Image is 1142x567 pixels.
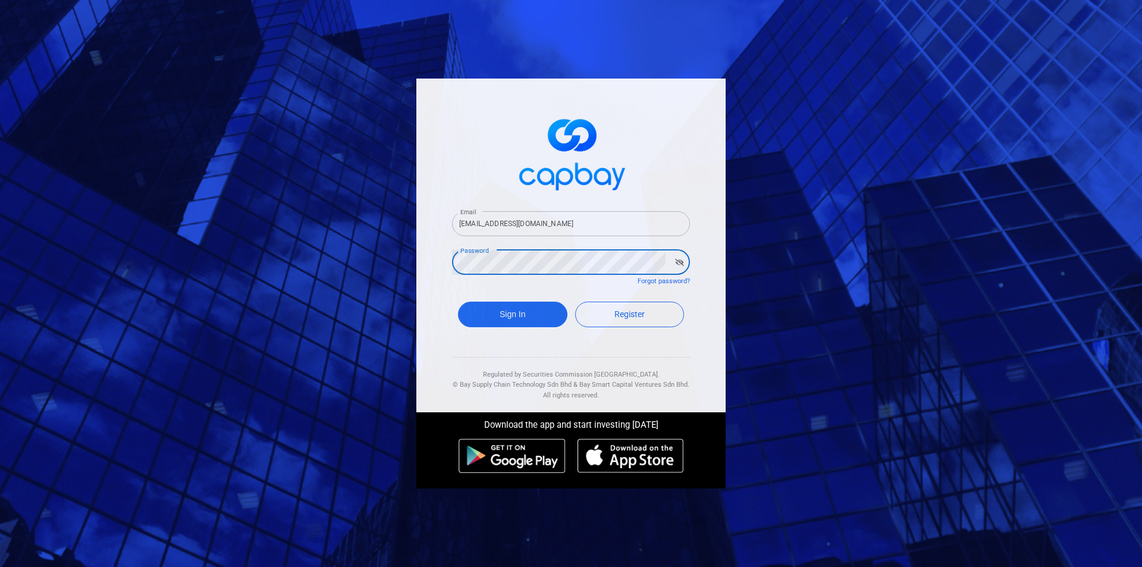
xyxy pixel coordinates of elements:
[407,412,735,433] div: Download the app and start investing [DATE]
[512,108,630,197] img: logo
[453,381,572,389] span: © Bay Supply Chain Technology Sdn Bhd
[458,302,567,327] button: Sign In
[638,277,690,285] a: Forgot password?
[614,309,645,319] span: Register
[459,438,566,473] img: android
[460,208,476,217] label: Email
[452,358,690,401] div: Regulated by Securities Commission [GEOGRAPHIC_DATA]. & All rights reserved.
[579,381,689,389] span: Bay Smart Capital Ventures Sdn Bhd.
[575,302,685,327] a: Register
[578,438,683,473] img: ios
[460,246,489,255] label: Password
